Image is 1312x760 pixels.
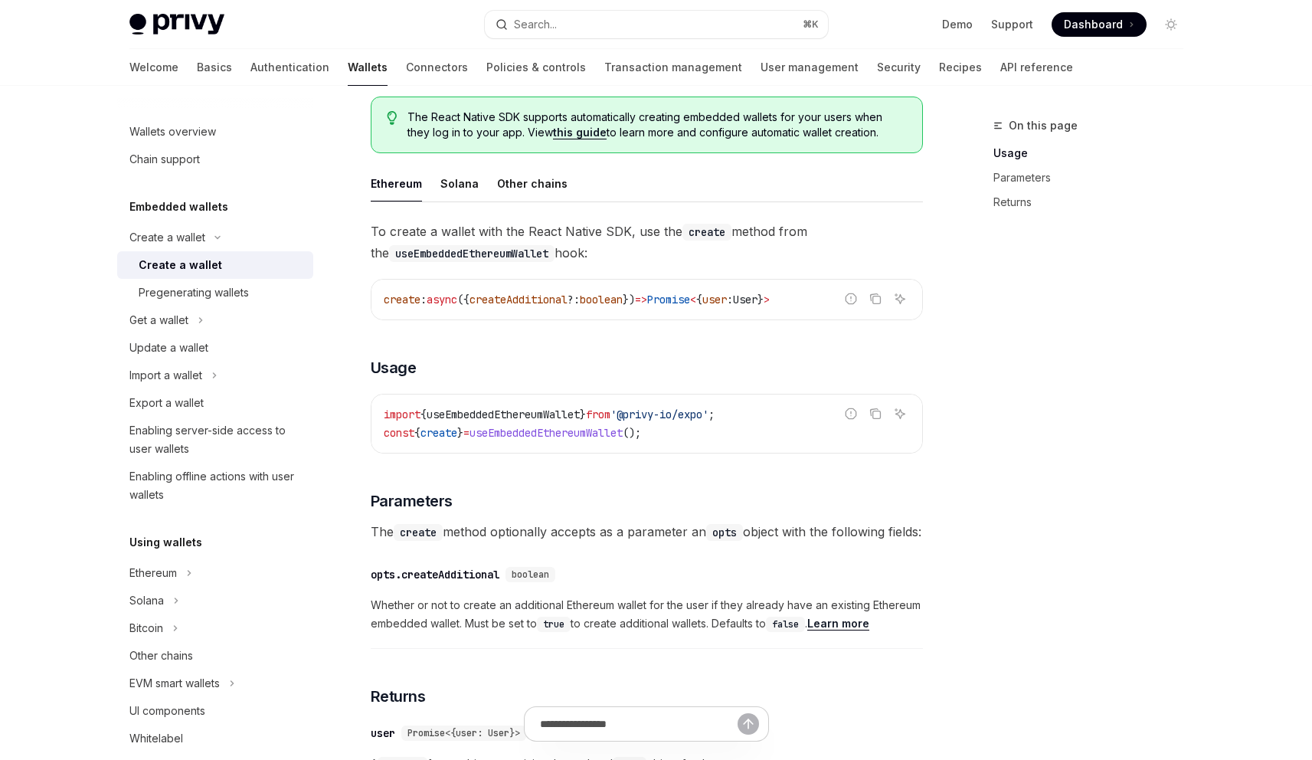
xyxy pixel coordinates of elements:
[738,713,759,735] button: Send message
[841,404,861,424] button: Report incorrect code
[553,126,607,139] a: this guide
[690,293,696,306] span: <
[706,524,743,541] code: opts
[117,251,313,279] a: Create a wallet
[117,146,313,173] a: Chain support
[129,339,208,357] div: Update a wallet
[1159,12,1183,37] button: Toggle dark mode
[129,49,178,86] a: Welcome
[117,670,313,697] button: Toggle EVM smart wallets section
[371,490,453,512] span: Parameters
[117,389,313,417] a: Export a wallet
[117,224,313,251] button: Toggle Create a wallet section
[623,426,641,440] span: ();
[129,150,200,169] div: Chain support
[841,289,861,309] button: Report incorrect code
[635,293,647,306] span: =>
[890,289,910,309] button: Ask AI
[702,293,727,306] span: user
[384,408,420,421] span: import
[117,306,313,334] button: Toggle Get a wallet section
[129,533,202,552] h5: Using wallets
[1009,116,1078,135] span: On this page
[708,408,715,421] span: ;
[586,408,610,421] span: from
[117,279,313,306] a: Pregenerating wallets
[129,14,224,35] img: light logo
[420,408,427,421] span: {
[371,686,426,707] span: Returns
[733,293,757,306] span: User
[129,619,163,637] div: Bitcoin
[727,293,733,306] span: :
[414,426,420,440] span: {
[129,366,202,385] div: Import a wallet
[420,293,427,306] span: :
[384,426,414,440] span: const
[993,190,1196,215] a: Returns
[427,408,580,421] span: useEmbeddedEthereumWallet
[803,18,819,31] span: ⌘ K
[537,617,571,632] code: true
[197,49,232,86] a: Basics
[440,165,479,201] button: Solana
[371,221,923,264] span: To create a wallet with the React Native SDK, use the method from the hook:
[117,697,313,725] a: UI components
[129,591,164,610] div: Solana
[371,567,499,582] div: opts.createAdditional
[865,289,885,309] button: Copy the contents from the code block
[129,564,177,582] div: Ethereum
[757,293,764,306] span: }
[514,15,557,34] div: Search...
[117,614,313,642] button: Toggle Bitcoin section
[129,394,204,412] div: Export a wallet
[647,293,690,306] span: Promise
[1052,12,1147,37] a: Dashboard
[139,256,222,274] div: Create a wallet
[394,524,443,541] code: create
[877,49,921,86] a: Security
[512,568,549,581] span: boolean
[129,311,188,329] div: Get a wallet
[348,49,388,86] a: Wallets
[890,404,910,424] button: Ask AI
[540,707,738,741] input: Ask a question...
[457,293,470,306] span: ({
[993,165,1196,190] a: Parameters
[682,224,731,241] code: create
[497,165,568,201] button: Other chains
[139,283,249,302] div: Pregenerating wallets
[1064,17,1123,32] span: Dashboard
[371,357,417,378] span: Usage
[865,404,885,424] button: Copy the contents from the code block
[117,642,313,670] a: Other chains
[1000,49,1073,86] a: API reference
[117,334,313,362] a: Update a wallet
[696,293,702,306] span: {
[129,674,220,693] div: EVM smart wallets
[129,421,304,458] div: Enabling server-side access to user wallets
[463,426,470,440] span: =
[371,596,923,633] span: Whether or not to create an additional Ethereum wallet for the user if they already have an exist...
[470,293,568,306] span: createAdditional
[387,111,398,125] svg: Tip
[406,49,468,86] a: Connectors
[384,293,420,306] span: create
[129,198,228,216] h5: Embedded wallets
[389,245,555,262] code: useEmbeddedEthereumWallet
[457,426,463,440] span: }
[623,293,635,306] span: })
[250,49,329,86] a: Authentication
[117,463,313,509] a: Enabling offline actions with user wallets
[764,293,770,306] span: >
[129,702,205,720] div: UI components
[939,49,982,86] a: Recipes
[991,17,1033,32] a: Support
[942,17,973,32] a: Demo
[604,49,742,86] a: Transaction management
[117,118,313,146] a: Wallets overview
[407,110,906,140] span: The React Native SDK supports automatically creating embedded wallets for your users when they lo...
[371,165,422,201] button: Ethereum
[427,293,457,306] span: async
[117,362,313,389] button: Toggle Import a wallet section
